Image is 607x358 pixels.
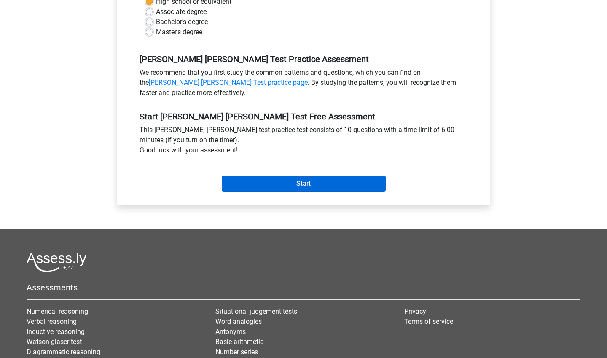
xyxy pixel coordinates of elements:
[27,252,86,272] img: Assessly logo
[133,68,474,101] div: We recommend that you first study the common patterns and questions, which you can find on the . ...
[140,111,467,122] h5: Start [PERSON_NAME] [PERSON_NAME] Test Free Assessment
[27,348,100,356] a: Diagrammatic reasoning
[27,282,580,293] h5: Assessments
[222,176,386,192] input: Start
[27,317,77,325] a: Verbal reasoning
[215,348,258,356] a: Number series
[27,307,88,315] a: Numerical reasoning
[215,307,297,315] a: Situational judgement tests
[215,328,246,336] a: Antonyms
[140,54,467,64] h5: [PERSON_NAME] [PERSON_NAME] Test Practice Assessment
[149,79,308,87] a: [PERSON_NAME] [PERSON_NAME] Test practice page
[404,317,453,325] a: Terms of service
[215,338,263,346] a: Basic arithmetic
[133,125,474,159] div: This [PERSON_NAME] [PERSON_NAME] test practice test consists of 10 questions with a time limit of...
[27,338,82,346] a: Watson glaser test
[156,17,208,27] label: Bachelor's degree
[156,27,202,37] label: Master's degree
[156,7,207,17] label: Associate degree
[27,328,85,336] a: Inductive reasoning
[404,307,426,315] a: Privacy
[215,317,262,325] a: Word analogies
